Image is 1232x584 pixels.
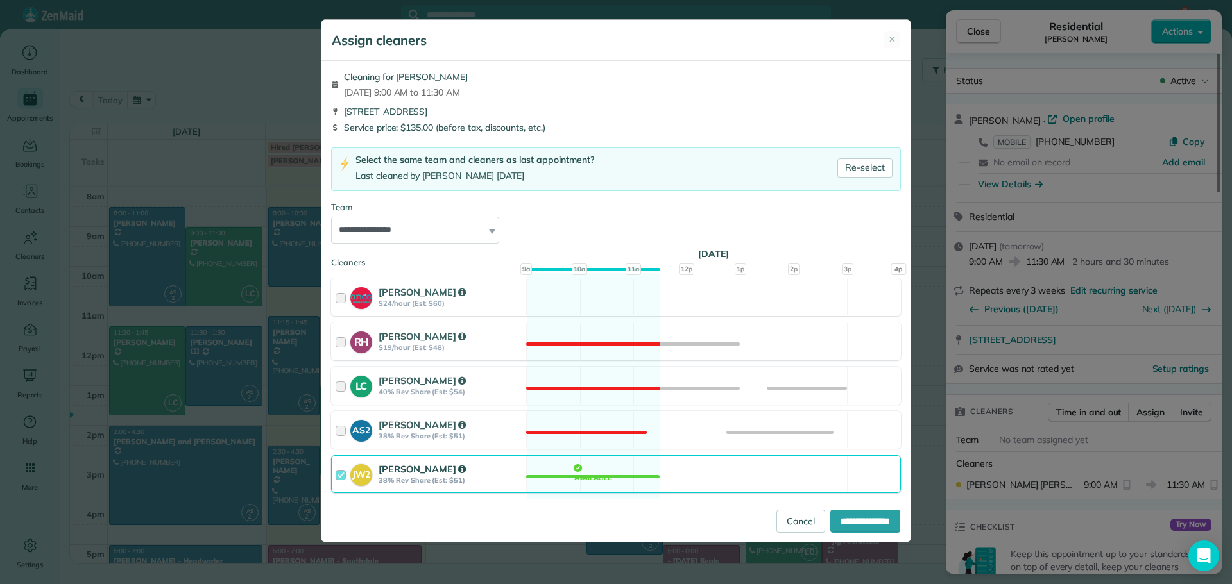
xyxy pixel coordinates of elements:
div: Cleaners [331,256,901,260]
div: Service price: $135.00 (before tax, discounts, etc.) [331,121,901,134]
div: [STREET_ADDRESS] [331,105,901,118]
strong: $19/hour (Est: $48) [379,343,522,352]
span: [DATE] 9:00 AM to 11:30 AM [344,86,468,99]
a: Re-select [837,158,893,178]
strong: JW2 [350,464,372,481]
span: Cleaning for [PERSON_NAME] [344,71,468,83]
strong: [PERSON_NAME] [379,374,466,387]
div: Open Intercom Messenger [1188,540,1219,571]
strong: $24/hour (Est: $60) [379,299,522,308]
strong: [PERSON_NAME] [379,330,466,342]
div: Team [331,201,901,214]
strong: 38% Rev Share (Est: $51) [379,431,522,440]
a: Cancel [776,510,825,533]
strong: [PERSON_NAME] [379,286,466,298]
strong: [PERSON_NAME] [379,463,466,475]
div: Select the same team and cleaners as last appointment? [355,153,594,167]
div: Last cleaned by [PERSON_NAME] [DATE] [355,169,594,183]
img: lightning-bolt-icon-94e5364df696ac2de96d3a42b8a9ff6ba979493684c50e6bbbcda72601fa0d29.png [339,157,350,171]
span: ✕ [889,33,896,46]
strong: LC [350,376,372,394]
strong: RH [350,331,372,350]
strong: [PERSON_NAME] [379,419,466,431]
h5: Assign cleaners [332,31,427,49]
strong: 38% Rev Share (Est: $51) [379,476,522,485]
strong: AS2 [350,420,372,437]
strong: 40% Rev Share (Est: $54) [379,387,522,396]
